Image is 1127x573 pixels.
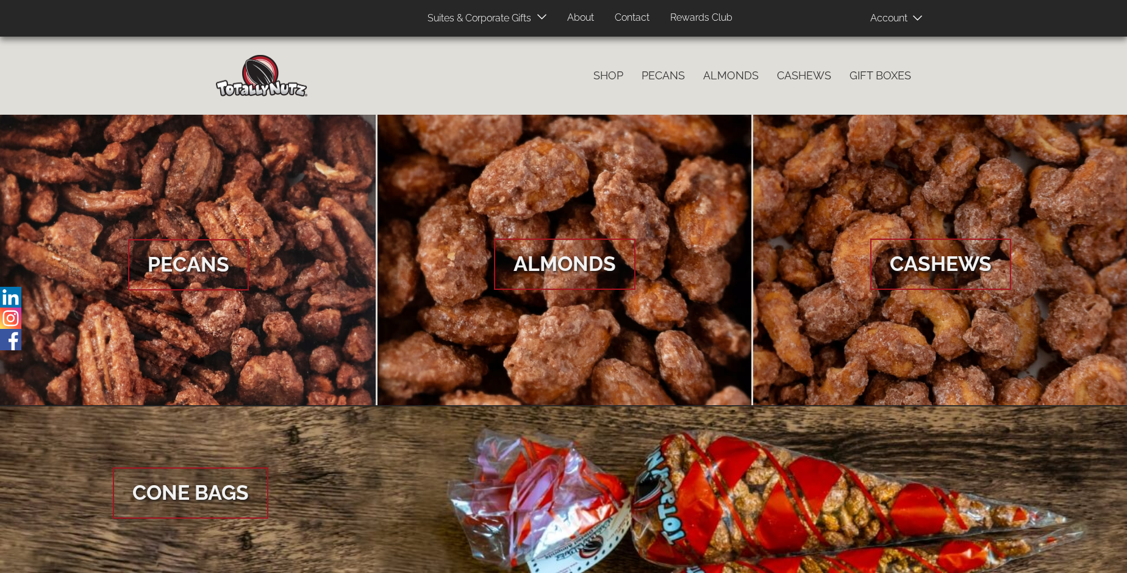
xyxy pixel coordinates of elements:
[694,63,768,88] a: Almonds
[584,63,632,88] a: Shop
[606,6,659,30] a: Contact
[418,7,535,31] a: Suites & Corporate Gifts
[113,467,268,519] span: Cone Bags
[661,6,742,30] a: Rewards Club
[870,239,1011,290] span: Cashews
[494,239,635,290] span: Almonds
[216,55,307,96] img: Home
[840,63,920,88] a: Gift Boxes
[632,63,694,88] a: Pecans
[377,115,752,406] a: Almonds
[768,63,840,88] a: Cashews
[128,239,249,290] span: Pecans
[558,6,603,30] a: About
